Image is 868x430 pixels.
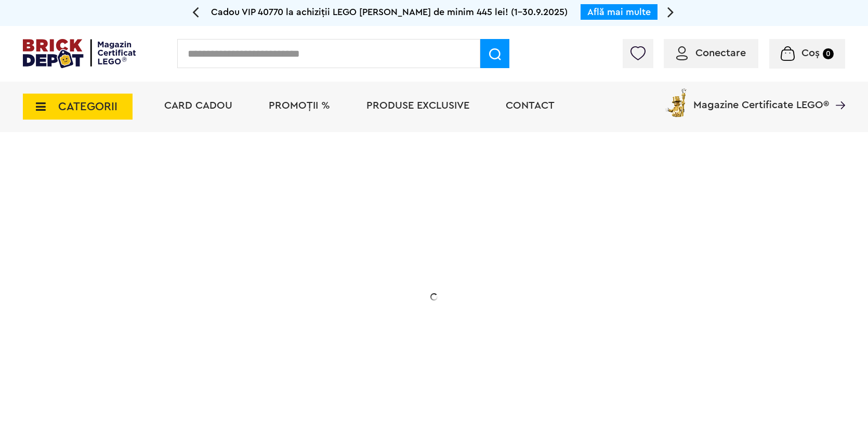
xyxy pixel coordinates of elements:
[97,236,305,273] h1: 20% Reducere!
[676,48,746,58] a: Conectare
[97,350,305,363] div: Explorează
[829,86,845,97] a: Magazine Certificate LEGO®
[823,48,834,59] small: 0
[587,7,651,17] a: Află mai multe
[366,100,469,111] a: Produse exclusive
[506,100,555,111] a: Contact
[211,7,568,17] span: Cadou VIP 40770 la achiziții LEGO [PERSON_NAME] de minim 445 lei! (1-30.9.2025)
[164,100,232,111] a: Card Cadou
[58,101,117,112] span: CATEGORII
[269,100,330,111] a: PROMOȚII %
[97,283,305,327] h2: La două seturi LEGO de adulți achiziționate din selecție! În perioada 12 - [DATE]!
[801,48,820,58] span: Coș
[693,86,829,110] span: Magazine Certificate LEGO®
[695,48,746,58] span: Conectare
